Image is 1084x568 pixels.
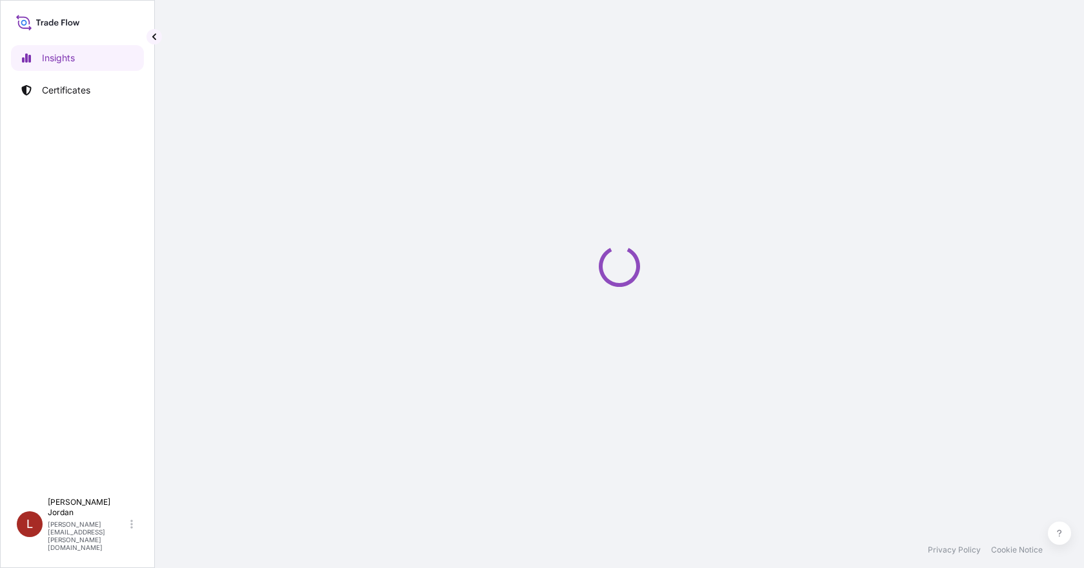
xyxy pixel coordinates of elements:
[11,77,144,103] a: Certificates
[26,518,33,531] span: L
[48,520,128,551] p: [PERSON_NAME][EMAIL_ADDRESS][PERSON_NAME][DOMAIN_NAME]
[42,52,75,64] p: Insights
[11,45,144,71] a: Insights
[42,84,90,97] p: Certificates
[991,545,1043,555] a: Cookie Notice
[928,545,981,555] a: Privacy Policy
[48,497,128,518] p: [PERSON_NAME] Jordan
